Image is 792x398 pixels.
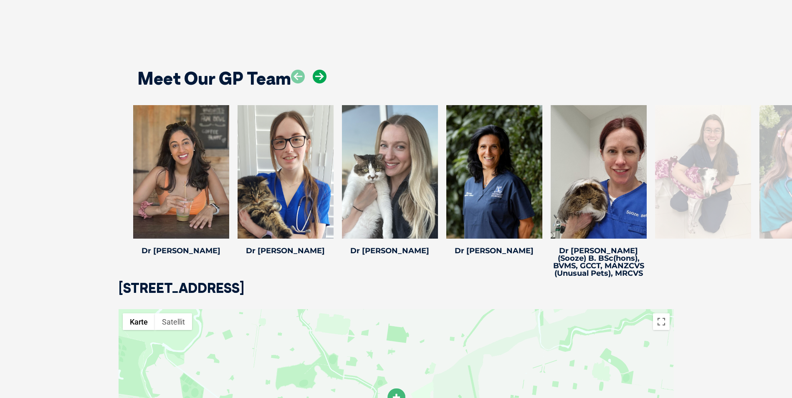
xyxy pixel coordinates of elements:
[155,313,192,330] button: Satellitenbilder anzeigen
[137,70,291,87] h2: Meet Our GP Team
[551,247,647,277] h4: Dr [PERSON_NAME] (Sooze) B. BSc(hons), BVMS, GCCT, MANZCVS (Unusual Pets), MRCVS
[133,247,229,254] h4: Dr [PERSON_NAME]
[238,247,334,254] h4: Dr [PERSON_NAME]
[653,313,670,330] button: Vollbildansicht ein/aus
[342,247,438,254] h4: Dr [PERSON_NAME]
[446,247,542,254] h4: Dr [PERSON_NAME]
[123,313,155,330] button: Stadtplan anzeigen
